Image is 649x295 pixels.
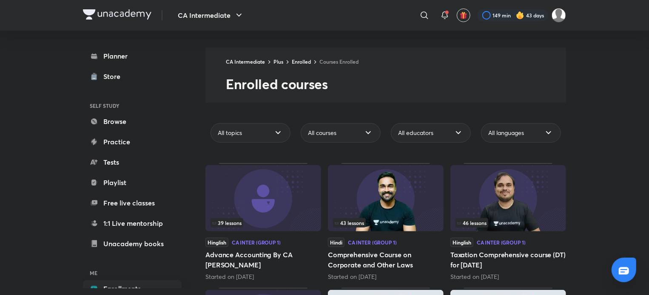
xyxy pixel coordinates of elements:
span: All educators [398,129,433,137]
img: Company Logo [83,9,151,20]
a: 1:1 Live mentorship [83,215,182,232]
div: CA Inter (Group 1) [348,240,397,245]
div: infocontainer [211,218,316,228]
a: Courses Enrolled [319,58,359,65]
div: left [211,218,316,228]
span: 43 lessons [335,220,364,225]
a: Plus [273,58,283,65]
img: Thumbnail [450,165,566,231]
img: Thumbnail [328,165,444,231]
div: Taxation Comprehensive course (DT) for May 26 [450,163,566,281]
span: All languages [488,129,524,137]
img: siddhant soni [552,8,566,22]
img: streak [516,11,524,20]
a: Tests [83,154,182,171]
button: CA Intermediate [173,7,249,24]
div: infosection [211,218,316,228]
h6: ME [83,266,182,280]
div: Started on Jul 18 [205,273,321,281]
img: Thumbnail [205,165,321,231]
h6: SELF STUDY [83,98,182,113]
div: Started on Jul 18 [450,273,566,281]
div: infosection [333,218,438,228]
span: All courses [308,129,336,137]
span: 39 lessons [212,220,242,225]
h5: Advance Accounting By CA [PERSON_NAME] [205,250,321,270]
a: Company Logo [83,9,151,22]
div: infosection [455,218,561,228]
a: Unacademy books [83,235,182,252]
span: Hindi [328,238,344,247]
div: CA Inter (Group 1) [232,240,281,245]
div: left [455,218,561,228]
div: infocontainer [333,218,438,228]
span: All topics [218,129,242,137]
a: Free live classes [83,194,182,211]
span: 46 lessons [457,220,487,225]
div: CA Inter (Group 1) [477,240,526,245]
a: Enrolled [292,58,311,65]
h2: Enrolled courses [226,76,566,93]
h5: Comprehensive Course on Corporate and Other Laws [328,250,444,270]
a: Practice [83,133,182,150]
div: left [333,218,438,228]
h5: Taxation Comprehensive course (DT) for [DATE] [450,250,566,270]
div: Comprehensive Course on Corporate and Other Laws [328,163,444,281]
a: Planner [83,48,182,65]
div: Started on Jul 18 [328,273,444,281]
div: Advance Accounting By CA Rakesh Kalra [205,163,321,281]
span: Hinglish [450,238,473,247]
a: Browse [83,113,182,130]
button: avatar [457,8,470,22]
a: Playlist [83,174,182,191]
img: avatar [460,11,467,19]
div: infocontainer [455,218,561,228]
span: Hinglish [205,238,228,247]
a: CA Intermediate [226,58,265,65]
a: Store [83,68,182,85]
div: Store [103,71,125,81]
